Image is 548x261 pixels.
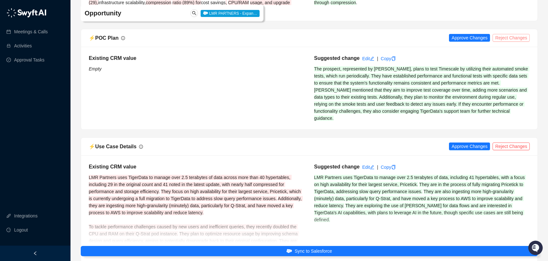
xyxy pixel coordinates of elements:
[6,8,46,18] img: logo-05li4sbe.png
[4,87,26,99] a: 📚Docs
[13,90,24,96] span: Docs
[192,11,196,15] span: search
[6,6,19,19] img: Swyft AI
[29,90,34,95] div: 📶
[295,248,332,255] span: Sync to Salesforce
[314,163,360,171] h5: Suggested change
[201,11,260,16] a: LMR PARTNERS - Expan…
[314,54,360,62] h5: Suggested change
[14,25,48,38] a: Meetings & Calls
[6,228,11,232] span: logout
[391,56,396,61] span: copy
[26,87,52,99] a: 📶Status
[14,39,32,52] a: Activities
[449,143,490,150] button: Approve Changes
[314,182,524,194] span: They are in the process of fully migrating Pricetick to TigerData, addressing slow query performa...
[45,105,78,110] a: Powered byPylon
[89,66,102,71] i: Empty
[81,246,538,256] button: Sync to Salesforce
[109,60,117,68] button: Start new chat
[33,251,37,256] span: left
[452,34,487,41] span: Approve Changes
[493,34,530,42] button: Reject Changes
[452,143,487,150] span: Approve Changes
[22,64,84,69] div: We're offline, we'll be back soon
[362,56,374,61] a: Edit
[14,224,28,236] span: Logout
[527,240,545,257] iframe: Open customer support
[495,34,527,41] span: Reject Changes
[377,164,378,171] div: |
[121,36,125,40] span: info-circle
[381,56,396,61] a: Copy
[85,9,185,18] h4: Opportunity
[89,144,137,149] span: ⚡️ Use Case Details
[370,56,374,61] span: edit
[381,165,396,170] a: Copy
[314,66,529,121] span: The prospect, represented by [PERSON_NAME], plans to test Timescale by utilizing their automated ...
[314,189,524,208] span: They are also ingesting more high-granularity (minutely) data, particularly for Q-Strat, and have...
[362,165,374,170] a: Edit
[14,209,37,222] a: Integrations
[493,143,530,150] button: Reject Changes
[64,105,78,110] span: Pylon
[139,145,143,149] span: info-circle
[35,90,49,96] span: Status
[14,53,45,66] a: Approval Tasks
[495,143,527,150] span: Reject Changes
[89,163,304,171] h5: Existing CRM value
[6,26,117,36] p: Welcome 👋
[6,36,117,46] h2: How can we help?
[89,35,119,41] span: ⚡️ POC Plan
[314,175,526,187] span: LMR Partners uses TigerData to manage over 2.5 terabytes of data, including 41 hypertables, with ...
[377,55,378,62] div: |
[89,175,292,194] span: LMR Partners uses TigerData to manage over 2.5 terabytes of data across more than 40 hypertables,...
[201,10,260,17] span: LMR PARTNERS - Expan…
[391,165,396,169] span: copy
[89,189,302,201] span: They focus on high availability for their largest service, Pricetick, which is currently undergoi...
[449,34,490,42] button: Approve Changes
[6,90,12,95] div: 📚
[314,203,524,222] span: They are exploring the use of [PERSON_NAME] for data flows and are interested in TigerData's AI c...
[370,165,374,169] span: edit
[6,58,18,69] img: 5124521997842_fc6d7dfcefe973c2e489_88.png
[89,54,304,62] h5: Existing CRM value
[22,58,105,64] div: Start new chat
